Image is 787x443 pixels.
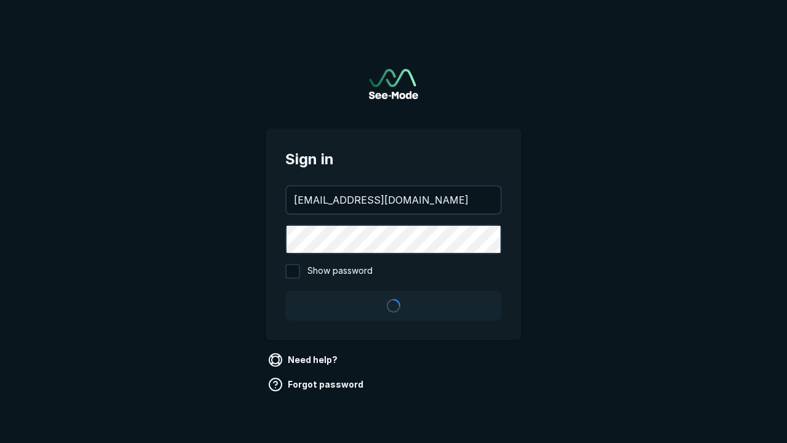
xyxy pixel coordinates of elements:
a: Need help? [266,350,342,370]
span: Show password [307,264,373,279]
span: Sign in [285,148,502,170]
a: Forgot password [266,375,368,394]
a: Go to sign in [369,69,418,99]
img: See-Mode Logo [369,69,418,99]
input: your@email.com [287,186,500,214]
